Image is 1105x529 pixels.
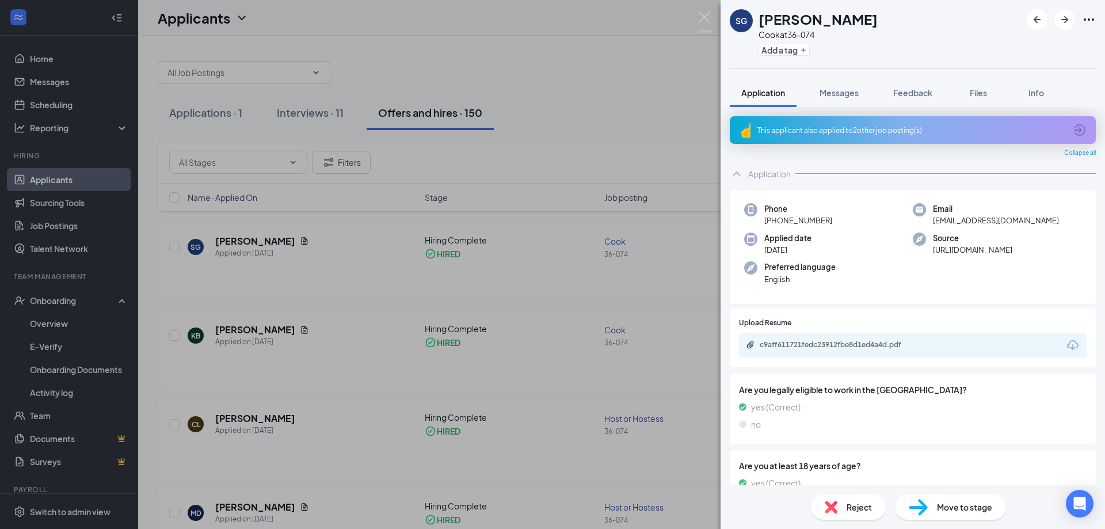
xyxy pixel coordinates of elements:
span: Phone [764,203,832,215]
span: [EMAIL_ADDRESS][DOMAIN_NAME] [933,215,1059,226]
div: c9aff611721fedc23912fbe8d1ed4a4d.pdf [760,340,921,349]
button: ArrowLeftNew [1027,9,1047,30]
span: Messages [820,87,859,98]
svg: ArrowRight [1058,13,1072,26]
svg: Paperclip [746,340,755,349]
svg: ArrowCircle [1073,123,1087,137]
svg: Ellipses [1082,13,1096,26]
button: ArrowRight [1054,9,1075,30]
a: Paperclipc9aff611721fedc23912fbe8d1ed4a4d.pdf [746,340,932,351]
span: Collapse all [1064,149,1096,158]
span: [DATE] [764,244,811,256]
button: PlusAdd a tag [759,44,810,56]
span: [URL][DOMAIN_NAME] [933,244,1012,256]
span: yes (Correct) [751,477,801,489]
span: Email [933,203,1059,215]
span: Reject [847,501,872,513]
svg: Plus [800,47,807,54]
span: Source [933,233,1012,244]
span: Application [741,87,785,98]
span: [PHONE_NUMBER] [764,215,832,226]
div: Cook at 36-074 [759,29,878,40]
span: Move to stage [937,501,992,513]
span: Applied date [764,233,811,244]
svg: ChevronUp [730,167,744,181]
span: Preferred language [764,261,836,273]
span: Are you at least 18 years of age? [739,459,1087,472]
div: Open Intercom Messenger [1066,490,1093,517]
span: Upload Resume [739,318,791,329]
div: This applicant also applied to 2 other job posting(s) [757,125,1066,135]
span: Are you legally eligible to work in the [GEOGRAPHIC_DATA]? [739,383,1087,396]
span: English [764,273,836,285]
span: Files [970,87,987,98]
div: Application [748,168,791,180]
h1: [PERSON_NAME] [759,9,878,29]
div: SG [736,15,747,26]
span: no [751,418,761,431]
svg: ArrowLeftNew [1030,13,1044,26]
svg: Download [1066,338,1080,352]
span: yes (Correct) [751,401,801,413]
span: Info [1028,87,1044,98]
span: Feedback [893,87,932,98]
